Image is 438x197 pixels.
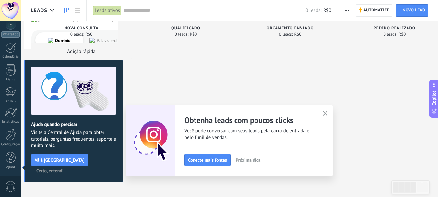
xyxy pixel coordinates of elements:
div: Qualificado [138,26,233,31]
div: [PERSON_NAME]: [DOMAIN_NAME] [17,17,93,22]
div: E-mail [1,99,20,103]
div: Adição rápida [31,43,132,59]
span: Vá à [GEOGRAPHIC_DATA] [35,158,85,162]
img: website_grey.svg [10,17,16,22]
div: Nova consulta [34,26,129,31]
div: WhatsApp [1,31,20,38]
span: R$0 [294,32,301,36]
span: 0 leads: [70,32,84,36]
span: R$0 [323,7,331,14]
img: tab_keywords_by_traffic_grey.svg [68,38,74,43]
span: R$0 [190,32,197,36]
h2: Obtenha leads com poucos clicks [184,115,315,125]
a: Automatize [356,4,392,17]
img: logo_orange.svg [10,10,16,16]
button: Próxima dica [233,155,264,165]
div: Orçamento enviado [243,26,337,31]
span: 0 leads: [384,32,397,36]
div: Calendário [1,55,20,59]
h2: Ajuda quando precisar [31,121,116,128]
div: Listas [1,78,20,82]
div: Estatísticas [1,120,20,124]
span: Nova consulta [64,26,99,31]
div: Ajuda [1,165,20,169]
span: 0 leads: [279,32,293,36]
span: Conecte mais fontes [188,158,227,162]
span: Novo lead [403,5,425,16]
img: tab_domain_overview_orange.svg [27,38,32,43]
span: Copilot [431,91,437,105]
span: R$0 [398,32,406,36]
span: R$0 [85,32,92,36]
span: Orçamento enviado [266,26,314,31]
span: Leads [31,7,47,14]
span: 0 leads: [175,32,189,36]
span: Você pode conversar com seus leads pela caixa de entrada e pelo funil de vendas. [184,128,315,141]
div: Palavras-chave [76,38,104,43]
a: Lista [72,4,83,17]
a: Leads [61,4,72,17]
button: Vá à [GEOGRAPHIC_DATA] [31,154,88,166]
span: Próxima dica [236,158,261,162]
button: Certo, entendi [33,166,66,176]
span: Certo, entendi [36,168,64,173]
div: Leads ativos [93,6,122,15]
div: Domínio [34,38,50,43]
span: Automatize [363,5,389,16]
div: v 4.0.25 [18,10,32,16]
a: Novo lead [396,4,428,17]
span: Visite a Central de Ajuda para obter tutoriais, perguntas frequentes, suporte e muito mais. [31,129,116,149]
span: Qualificado [171,26,200,31]
div: Configurações [1,142,20,147]
button: Mais [342,4,351,17]
span: Pedido realizado [373,26,415,31]
button: Conecte mais fontes [184,154,231,166]
span: 0 leads: [305,7,321,14]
